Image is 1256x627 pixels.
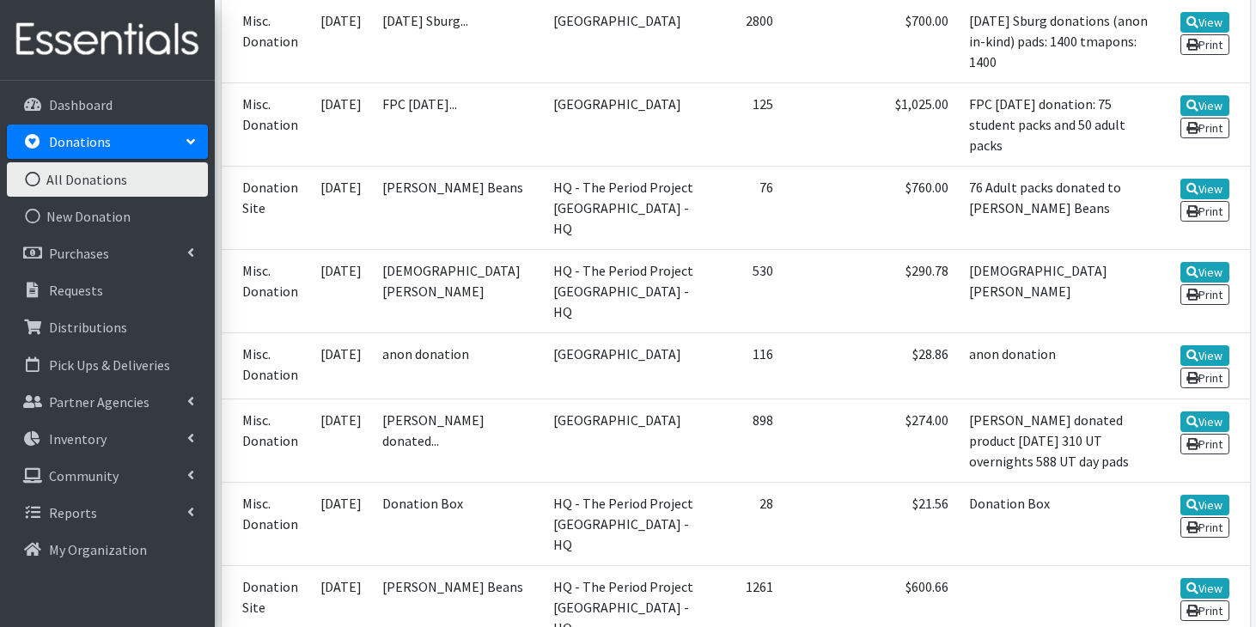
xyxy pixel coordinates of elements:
[1180,118,1229,138] a: Print
[7,348,208,382] a: Pick Ups & Deliveries
[7,496,208,530] a: Reports
[543,82,704,166] td: [GEOGRAPHIC_DATA]
[49,96,113,113] p: Dashboard
[704,399,783,483] td: 898
[1180,495,1229,515] a: View
[863,249,960,332] td: $290.78
[959,399,1168,483] td: [PERSON_NAME] donated product [DATE] 310 UT overnights 588 UT day pads
[7,422,208,456] a: Inventory
[49,393,149,411] p: Partner Agencies
[959,166,1168,249] td: 76 Adult packs donated to [PERSON_NAME] Beans
[310,483,372,566] td: [DATE]
[310,332,372,399] td: [DATE]
[7,459,208,493] a: Community
[372,399,543,483] td: [PERSON_NAME] donated...
[1180,600,1229,621] a: Print
[7,236,208,271] a: Purchases
[7,199,208,234] a: New Donation
[1180,578,1229,599] a: View
[7,533,208,567] a: My Organization
[222,82,311,166] td: Misc. Donation
[959,249,1168,332] td: [DEMOGRAPHIC_DATA][PERSON_NAME]
[1180,34,1229,55] a: Print
[310,82,372,166] td: [DATE]
[49,356,170,374] p: Pick Ups & Deliveries
[49,319,127,336] p: Distributions
[372,82,543,166] td: FPC [DATE]...
[959,82,1168,166] td: FPC [DATE] donation: 75 student packs and 50 adult packs
[7,162,208,197] a: All Donations
[310,249,372,332] td: [DATE]
[543,483,704,566] td: HQ - The Period Project [GEOGRAPHIC_DATA] - HQ
[704,332,783,399] td: 116
[49,282,103,299] p: Requests
[543,249,704,332] td: HQ - The Period Project [GEOGRAPHIC_DATA] - HQ
[49,504,97,521] p: Reports
[222,332,311,399] td: Misc. Donation
[1180,95,1229,116] a: View
[372,166,543,249] td: [PERSON_NAME] Beans
[704,166,783,249] td: 76
[863,166,960,249] td: $760.00
[704,82,783,166] td: 125
[222,166,311,249] td: Donation Site
[49,541,147,558] p: My Organization
[49,245,109,262] p: Purchases
[1180,411,1229,432] a: View
[1180,262,1229,283] a: View
[310,399,372,483] td: [DATE]
[1180,179,1229,199] a: View
[1180,517,1229,538] a: Print
[222,399,311,483] td: Misc. Donation
[704,483,783,566] td: 28
[959,483,1168,566] td: Donation Box
[1180,201,1229,222] a: Print
[7,125,208,159] a: Donations
[863,399,960,483] td: $274.00
[863,483,960,566] td: $21.56
[7,88,208,122] a: Dashboard
[1180,434,1229,454] a: Print
[222,249,311,332] td: Misc. Donation
[49,430,107,447] p: Inventory
[49,467,119,484] p: Community
[310,166,372,249] td: [DATE]
[863,332,960,399] td: $28.86
[1180,368,1229,388] a: Print
[372,249,543,332] td: [DEMOGRAPHIC_DATA][PERSON_NAME]
[543,332,704,399] td: [GEOGRAPHIC_DATA]
[372,332,543,399] td: anon donation
[7,11,208,69] img: HumanEssentials
[1180,12,1229,33] a: View
[222,483,311,566] td: Misc. Donation
[7,310,208,344] a: Distributions
[7,273,208,307] a: Requests
[543,166,704,249] td: HQ - The Period Project [GEOGRAPHIC_DATA] - HQ
[704,249,783,332] td: 530
[863,82,960,166] td: $1,025.00
[959,332,1168,399] td: anon donation
[49,133,111,150] p: Donations
[543,399,704,483] td: [GEOGRAPHIC_DATA]
[7,385,208,419] a: Partner Agencies
[1180,345,1229,366] a: View
[372,483,543,566] td: Donation Box
[1180,284,1229,305] a: Print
